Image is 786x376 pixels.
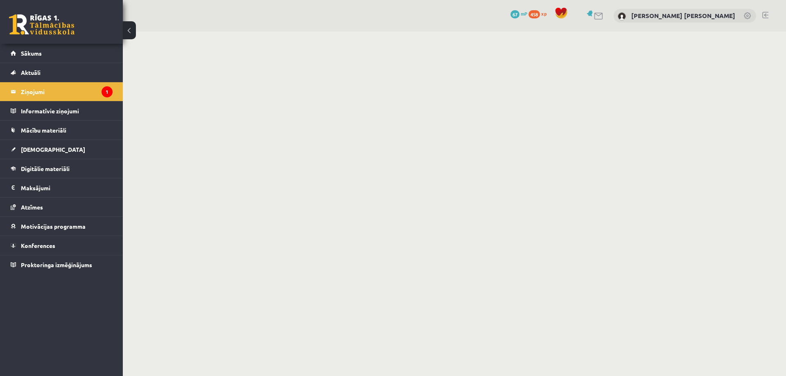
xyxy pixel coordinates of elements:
[21,82,113,101] legend: Ziņojumi
[102,86,113,97] i: 1
[529,10,540,18] span: 458
[21,126,66,134] span: Mācību materiāli
[11,178,113,197] a: Maksājumi
[529,10,551,17] a: 458 xp
[510,10,519,18] span: 67
[11,121,113,140] a: Mācību materiāli
[11,101,113,120] a: Informatīvie ziņojumi
[618,12,626,20] img: Juris Eduards Pleikšnis
[11,63,113,82] a: Aktuāli
[11,44,113,63] a: Sākums
[521,10,527,17] span: mP
[21,146,85,153] span: [DEMOGRAPHIC_DATA]
[510,10,527,17] a: 67 mP
[21,261,92,268] span: Proktoringa izmēģinājums
[11,140,113,159] a: [DEMOGRAPHIC_DATA]
[21,203,43,211] span: Atzīmes
[11,255,113,274] a: Proktoringa izmēģinājums
[11,217,113,236] a: Motivācijas programma
[21,242,55,249] span: Konferences
[21,101,113,120] legend: Informatīvie ziņojumi
[11,198,113,216] a: Atzīmes
[11,82,113,101] a: Ziņojumi1
[21,178,113,197] legend: Maksājumi
[11,236,113,255] a: Konferences
[9,14,75,35] a: Rīgas 1. Tālmācības vidusskola
[21,69,41,76] span: Aktuāli
[21,223,86,230] span: Motivācijas programma
[21,50,42,57] span: Sākums
[631,11,735,20] a: [PERSON_NAME] [PERSON_NAME]
[541,10,547,17] span: xp
[21,165,70,172] span: Digitālie materiāli
[11,159,113,178] a: Digitālie materiāli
